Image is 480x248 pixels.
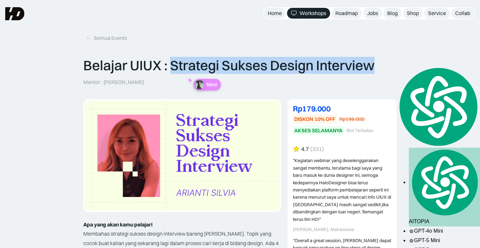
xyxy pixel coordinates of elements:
a: Service [424,8,450,19]
div: Shop [407,10,419,17]
div: Rp199.000 [339,116,364,123]
strong: Apa yang akan kamu pelajari [83,221,152,228]
div: "Kegiatan webinar yang deselenggarakan sangat membantu, terutama bagi saya yang baru masuk ke dun... [293,157,392,223]
a: Workshops [287,8,330,19]
div: 10% OFF [314,116,335,123]
div: Blog [387,10,398,17]
a: Collab [451,8,474,19]
div: AKSES SELAMANYA [294,127,343,134]
div: DISKON [294,116,313,123]
a: Jobs [363,8,382,19]
div: (331) [310,146,324,153]
div: Roadmap [335,10,358,17]
div: GPT-4o Mini [409,226,480,236]
div: AITOPIA [409,148,480,226]
p: Belajar UIUX : Strategi Sukses Design Interview [83,57,375,74]
div: Jobs [367,10,378,17]
a: Roadmap [331,8,362,19]
a: Blog [383,8,402,19]
div: Slot Terbatas [346,128,373,133]
img: logo.svg [409,148,480,217]
div: GPT-5 Mini [409,236,480,245]
div: 4.7 [301,146,309,153]
img: gpt-black.svg [409,229,414,234]
div: Home [268,10,282,17]
div: [PERSON_NAME], Mahasiswa [293,227,392,232]
div: Semua Events [94,35,127,41]
div: Rp179.000 [293,105,392,112]
div: Collab [455,10,470,17]
div: Workshops [299,10,326,17]
a: Semua Events [83,33,130,43]
img: gpt-black.svg [409,238,414,243]
img: logo.svg [396,66,480,148]
p: Mentor : [PERSON_NAME] [83,79,144,86]
div: Service [428,10,446,17]
p: Novi [207,81,217,88]
a: Home [264,8,286,19]
a: Shop [403,8,423,19]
